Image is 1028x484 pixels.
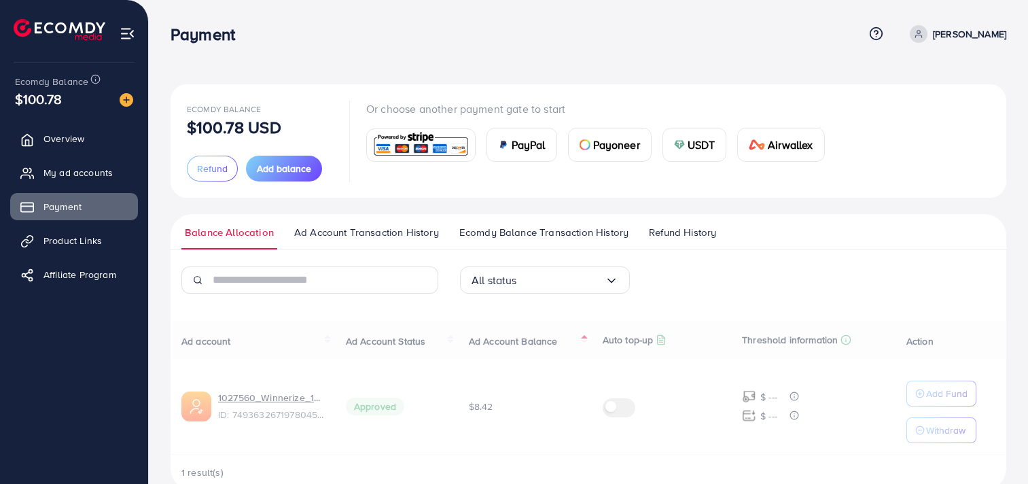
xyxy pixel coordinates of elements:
a: cardUSDT [662,128,727,162]
a: Payment [10,193,138,220]
span: PayPal [512,137,546,153]
span: Refund History [649,225,716,240]
span: Affiliate Program [43,268,116,281]
a: My ad accounts [10,159,138,186]
a: Product Links [10,227,138,254]
span: Payoneer [593,137,640,153]
span: Ecomdy Balance Transaction History [459,225,628,240]
a: Affiliate Program [10,261,138,288]
a: cardPayPal [486,128,557,162]
div: Search for option [460,266,630,294]
span: Payment [43,200,82,213]
h3: Payment [171,24,246,44]
span: USDT [688,137,715,153]
a: Overview [10,125,138,152]
a: cardPayoneer [568,128,652,162]
span: Refund [197,162,228,175]
p: Or choose another payment gate to start [366,101,836,117]
img: card [580,139,590,150]
span: Ecomdy Balance [15,75,88,88]
img: card [371,131,471,160]
span: Airwallex [768,137,813,153]
a: [PERSON_NAME] [904,25,1006,43]
button: Refund [187,156,238,181]
img: image [120,93,133,107]
span: Product Links [43,234,102,247]
span: Overview [43,132,84,145]
button: Add balance [246,156,322,181]
span: All status [472,270,517,291]
input: Search for option [517,270,605,291]
a: cardAirwallex [737,128,824,162]
span: Ad Account Transaction History [294,225,439,240]
img: logo [14,19,105,40]
img: card [674,139,685,150]
img: menu [120,26,135,41]
p: $100.78 USD [187,119,281,135]
p: [PERSON_NAME] [933,26,1006,42]
a: card [366,128,476,162]
img: card [498,139,509,150]
span: Ecomdy Balance [187,103,261,115]
span: My ad accounts [43,166,113,179]
img: card [749,139,765,150]
span: $100.78 [15,89,62,109]
span: Add balance [257,162,311,175]
iframe: Chat [970,423,1018,474]
span: Balance Allocation [185,225,274,240]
